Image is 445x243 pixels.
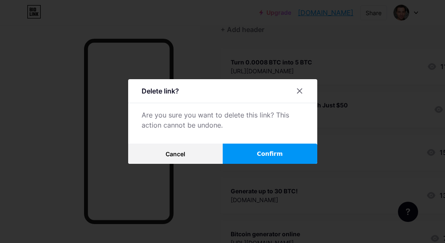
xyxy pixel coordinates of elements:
[142,110,304,130] div: Are you sure you want to delete this link? This action cannot be undone.
[257,150,283,158] span: Confirm
[128,144,223,164] button: Cancel
[142,86,179,96] div: Delete link?
[166,150,185,158] span: Cancel
[223,144,317,164] button: Confirm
